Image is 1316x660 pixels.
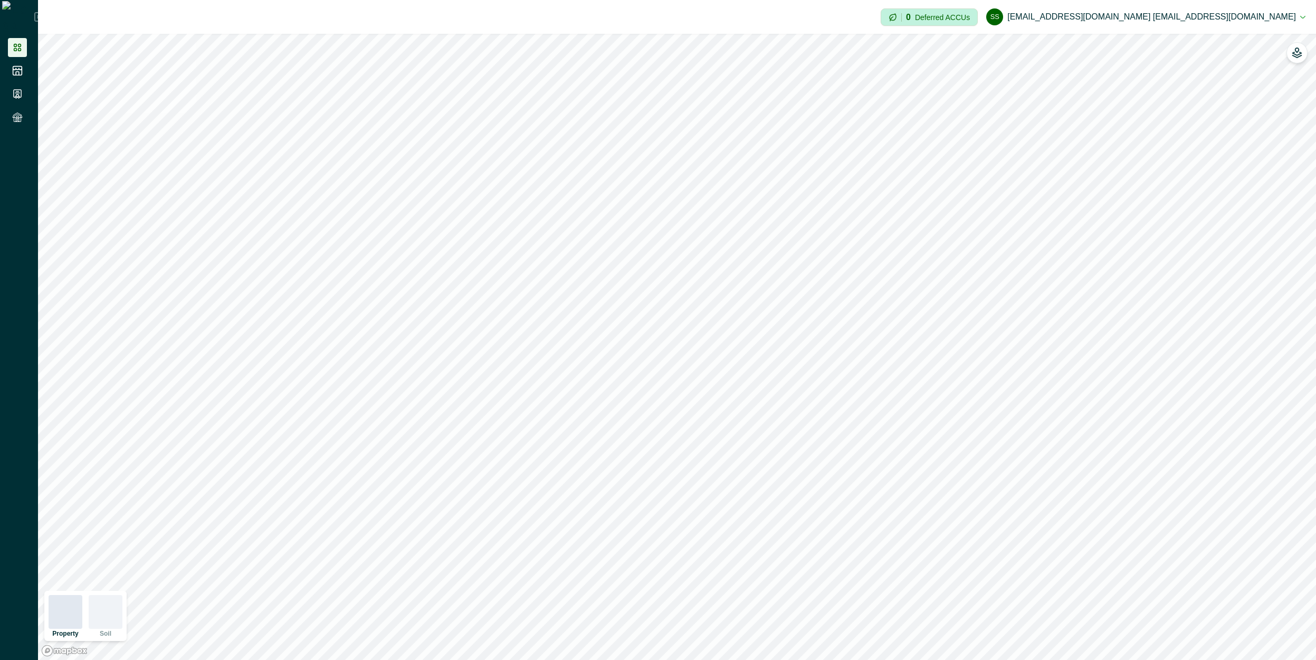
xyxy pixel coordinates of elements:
[52,630,78,637] p: Property
[100,630,111,637] p: Soil
[41,645,88,657] a: Mapbox logo
[2,1,34,33] img: Logo
[915,13,970,21] p: Deferred ACCUs
[38,34,1316,660] canvas: Map
[986,4,1305,30] button: scp@agriprove.io scp@agriprove.io[EMAIL_ADDRESS][DOMAIN_NAME] [EMAIL_ADDRESS][DOMAIN_NAME]
[906,13,911,22] p: 0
